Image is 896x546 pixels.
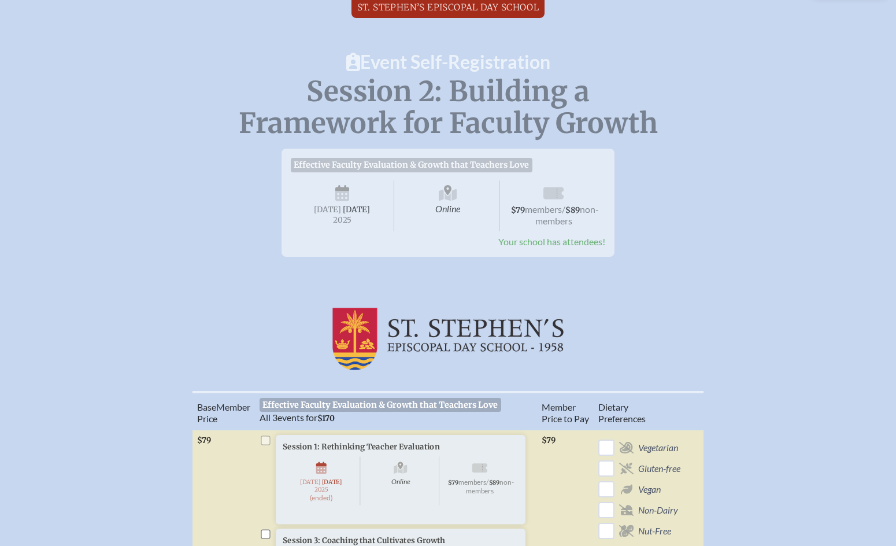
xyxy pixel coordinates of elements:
span: $79 [511,205,525,215]
span: [DATE] [300,478,320,486]
span: Vegan [638,484,661,495]
th: Diet [594,392,685,430]
span: members [525,204,562,215]
span: Your school has attendees! [498,236,605,247]
span: Price [197,413,217,424]
img: St. Stephen’s Episcopal Day School [332,308,564,370]
span: [DATE] [343,205,370,215]
span: Session 3: Coaching that Cultivates Growth [283,536,445,545]
span: Gluten-free [638,463,680,474]
span: Vegetarian [638,442,678,453]
span: Effective Faculty Evaluation & Growth that Teachers Love [291,158,532,172]
span: non-members [535,204,599,226]
span: Non-Dairy [638,504,678,516]
span: members [458,477,486,485]
span: ary Preferences [598,401,646,424]
span: All 3 [260,412,277,423]
span: 2025 [290,486,353,493]
span: [DATE] [314,205,341,215]
span: Session 2: Building a Framework for Faculty Growth [239,74,658,141]
span: er [242,401,250,412]
span: Session 1: Rethinking Teacher Evaluation [283,442,440,452]
span: St. Stephen’s Episcopal Day School [357,2,539,13]
span: Base [197,401,216,412]
span: $89 [565,205,580,215]
span: Nut-Free [638,525,671,537]
span: events for [260,412,335,423]
span: / [562,204,565,215]
span: $79 [542,436,556,445]
span: [DATE] [322,478,342,486]
span: non-members [466,477,514,494]
span: / [486,477,489,485]
span: $89 [489,479,500,486]
span: $170 [317,414,335,423]
span: 2025 [300,216,384,224]
span: Effective Faculty Evaluation & Growth that Teachers Love [260,398,501,412]
th: Memb [192,392,255,430]
span: $79 [448,479,458,486]
span: $79 [197,436,211,445]
span: Online [397,180,500,231]
span: Online [362,456,439,505]
th: Member Price to Pay [537,392,594,430]
span: (ended) [310,493,333,501]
